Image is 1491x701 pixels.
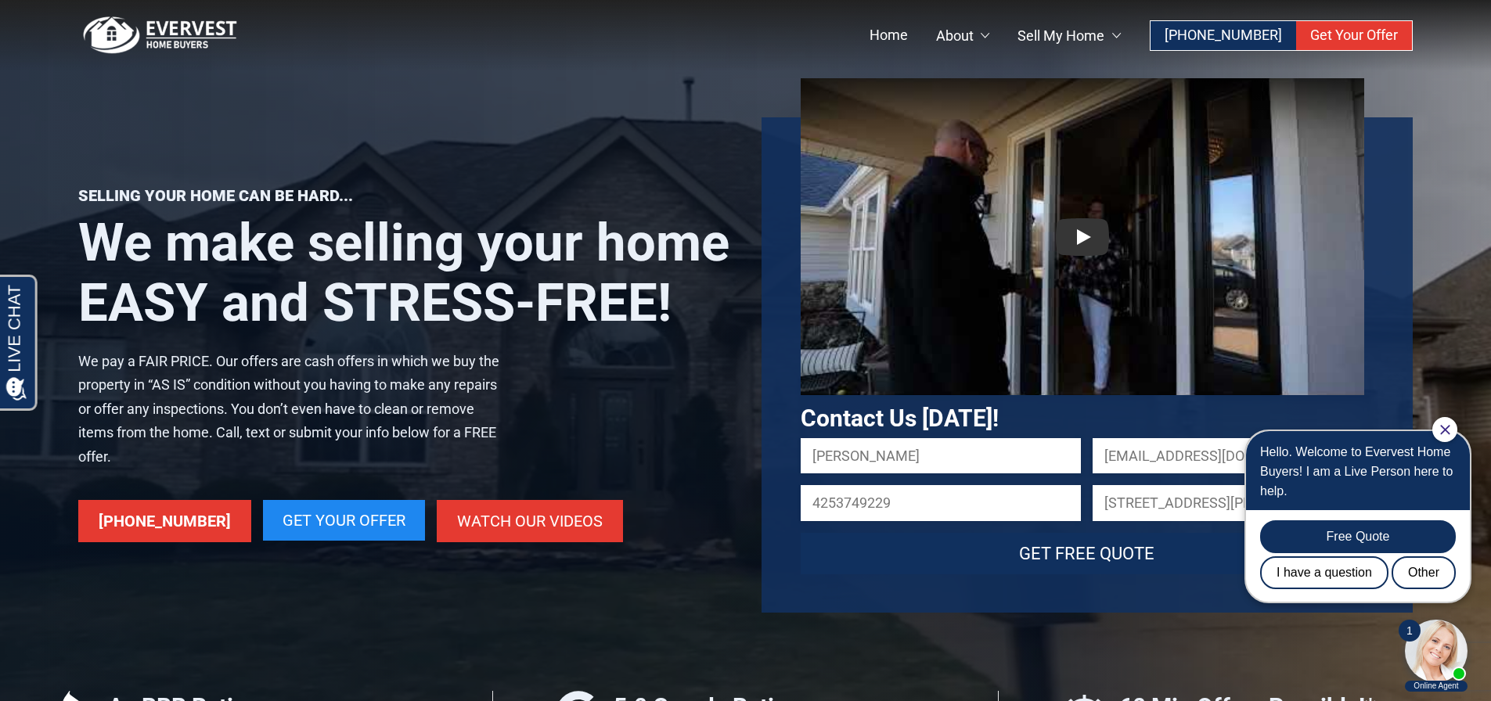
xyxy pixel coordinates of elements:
[78,350,513,469] p: We pay a FAIR PRICE. Our offers are cash offers in which we buy the property in “AS IS” condition...
[78,16,243,55] img: logo.png
[922,21,1004,50] a: About
[99,512,231,530] span: [PHONE_NUMBER]
[801,533,1374,574] input: Get Free Quote
[78,500,251,542] a: [PHONE_NUMBER]
[801,438,1082,473] input: Name *
[78,213,730,333] h1: We make selling your home EASY and STRESS-FREE!
[1225,415,1475,693] iframe: Chat Invitation
[38,13,126,32] span: Opens a chat window
[801,405,1374,433] h3: Contact Us [DATE]!
[855,21,922,50] a: Home
[1003,21,1135,50] a: Sell My Home
[1165,27,1282,43] span: [PHONE_NUMBER]
[1093,438,1374,473] input: Email Address
[1151,21,1296,50] a: [PHONE_NUMBER]
[78,187,730,205] p: Selling your home can be hard...
[437,500,623,542] a: Watch Our Videos
[801,485,1082,520] input: Phone Number *
[801,438,1374,593] form: Contact form
[263,500,425,541] a: Get Your Offer
[1296,21,1412,50] a: Get Your Offer
[1093,485,1374,520] input: Property Address *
